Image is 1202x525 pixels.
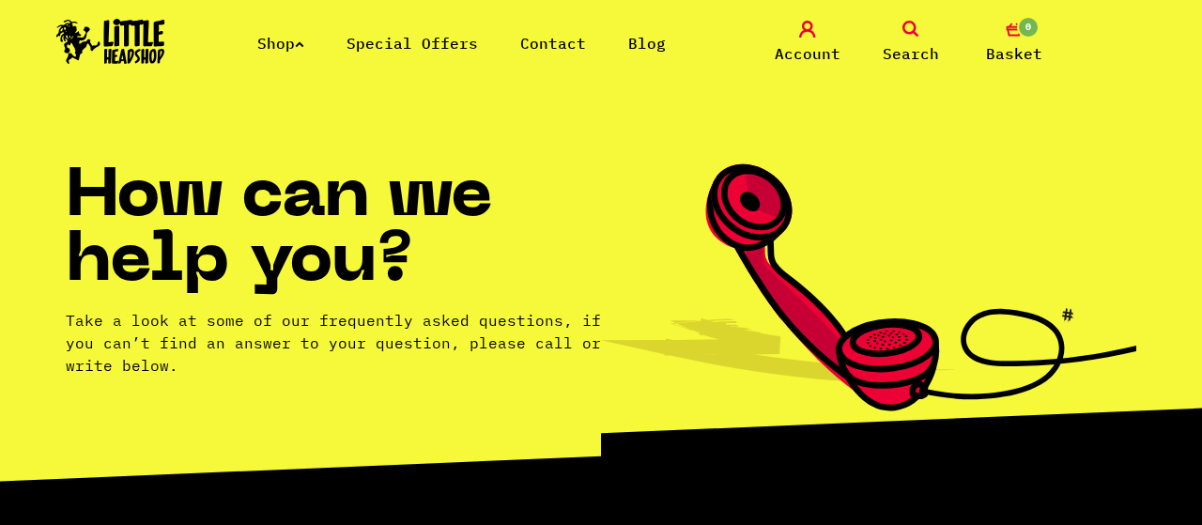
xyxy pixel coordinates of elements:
[628,34,666,53] a: Blog
[883,42,939,65] span: Search
[775,42,840,65] span: Account
[967,21,1061,65] a: 0 Basket
[257,34,304,53] a: Shop
[56,19,165,64] img: Little Head Shop Logo
[864,21,958,65] a: Search
[66,309,601,377] p: Take a look at some of our frequently asked questions, if you can’t find an answer to your questi...
[347,34,478,53] a: Special Offers
[1017,16,1040,39] span: 0
[66,166,601,296] h1: How can we help you?
[986,42,1042,65] span: Basket
[520,34,586,53] a: Contact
